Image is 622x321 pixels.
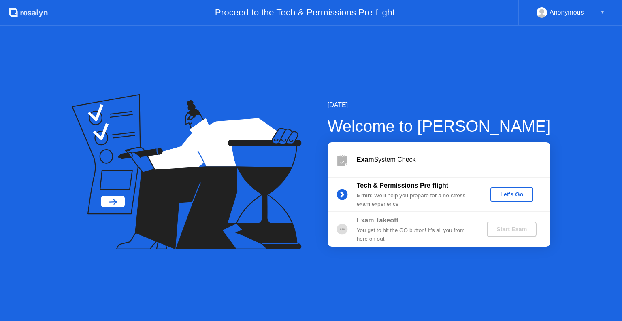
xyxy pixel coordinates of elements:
div: Start Exam [490,226,533,232]
div: System Check [357,155,550,165]
b: Exam [357,156,374,163]
b: Tech & Permissions Pre-flight [357,182,448,189]
div: : We’ll help you prepare for a no-stress exam experience [357,192,473,208]
div: Anonymous [550,7,584,18]
div: ▼ [601,7,605,18]
button: Start Exam [487,222,537,237]
div: [DATE] [328,100,551,110]
button: Let's Go [490,187,533,202]
div: Welcome to [PERSON_NAME] [328,114,551,138]
div: You get to hit the GO button! It’s all you from here on out [357,226,473,243]
b: 5 min [357,192,371,199]
div: Let's Go [494,191,530,198]
b: Exam Takeoff [357,217,398,224]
